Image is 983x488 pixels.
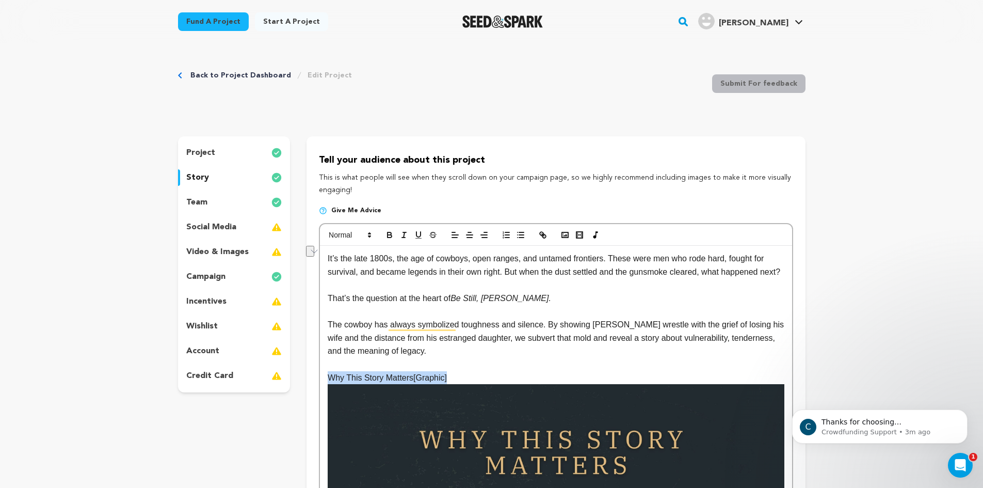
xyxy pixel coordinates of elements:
p: story [186,171,209,184]
div: Breadcrumb [178,70,352,81]
em: Be Still, [PERSON_NAME]. [450,294,551,303]
p: project [186,147,215,159]
p: video & images [186,246,249,258]
p: The cowboy has always symbolized toughness and silence. By showing [PERSON_NAME] wrestle with the... [328,318,784,358]
img: user.png [698,13,715,29]
img: warning-full.svg [271,370,282,382]
iframe: Intercom live chat [948,453,973,478]
img: help-circle.svg [319,207,327,215]
img: warning-full.svg [271,345,282,357]
button: story [178,169,291,186]
button: incentives [178,293,291,310]
button: project [178,145,291,161]
button: wishlist [178,318,291,335]
p: credit card [186,370,233,382]
img: warning-full.svg [271,246,282,258]
button: credit card [178,368,291,384]
a: Seed&Spark Homepage [462,15,543,28]
img: warning-full.svg [271,295,282,308]
button: video & images [178,244,291,260]
a: Edit Project [308,70,352,81]
span: [PERSON_NAME] [719,19,788,27]
button: Submit For feedback [712,74,805,93]
p: social media [186,221,236,233]
button: campaign [178,269,291,285]
span: 1 [969,453,977,461]
p: incentives [186,295,227,308]
p: team [186,196,207,209]
img: Seed&Spark Logo Dark Mode [462,15,543,28]
p: That’s the question at the heart of [328,292,784,305]
p: Tell your audience about this project [319,153,793,168]
img: check-circle-full.svg [271,196,282,209]
p: wishlist [186,320,218,333]
p: campaign [186,271,225,283]
a: Fund a project [178,12,249,31]
span: Give me advice [331,207,381,215]
button: account [178,343,291,359]
img: check-circle-full.svg [271,171,282,184]
button: team [178,194,291,211]
img: warning-full.svg [271,320,282,333]
img: check-circle-full.svg [271,147,282,159]
span: Gordon M.'s Profile [696,11,805,33]
iframe: Intercom notifications message [777,388,983,460]
p: It’s the late 1800s, the age of cowboys, open ranges, and untamed frontiers. These were men who r... [328,252,784,278]
p: This is what people will see when they scroll down on your campaign page, so we highly recommend ... [319,172,793,197]
img: check-circle-full.svg [271,271,282,283]
a: Gordon M.'s Profile [696,11,805,29]
div: Gordon M.'s Profile [698,13,788,29]
a: Start a project [255,12,328,31]
p: account [186,345,219,357]
img: warning-full.svg [271,221,282,233]
a: Back to Project Dashboard [190,70,291,81]
button: social media [178,219,291,235]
